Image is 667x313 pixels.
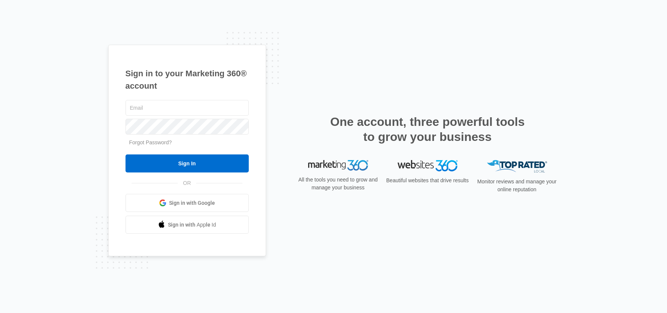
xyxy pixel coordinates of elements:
h1: Sign in to your Marketing 360® account [126,67,249,92]
span: OR [178,179,196,187]
img: Top Rated Local [487,160,547,172]
span: Sign in with Google [169,199,215,207]
h2: One account, three powerful tools to grow your business [328,114,527,144]
a: Forgot Password? [129,139,172,145]
span: Sign in with Apple Id [168,221,216,229]
input: Email [126,100,249,116]
img: Marketing 360 [308,160,368,171]
p: Beautiful websites that drive results [386,177,470,184]
p: All the tools you need to grow and manage your business [296,176,380,192]
a: Sign in with Google [126,194,249,212]
input: Sign In [126,154,249,172]
a: Sign in with Apple Id [126,216,249,234]
img: Websites 360 [398,160,458,171]
p: Monitor reviews and manage your online reputation [475,178,559,194]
